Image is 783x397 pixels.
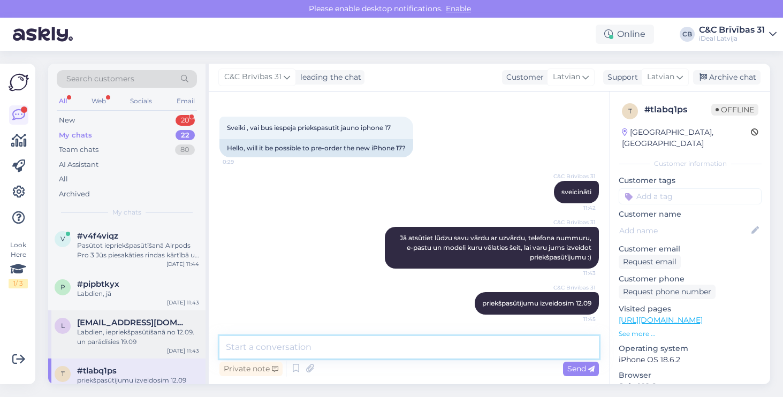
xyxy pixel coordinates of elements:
[59,159,98,170] div: AI Assistant
[77,318,188,327] span: lektronikus@gmail.com
[77,366,117,376] span: #tlabq1ps
[619,243,762,255] p: Customer email
[619,225,749,236] input: Add name
[619,159,762,169] div: Customer information
[443,4,474,13] span: Enable
[400,234,593,261] span: Jā atsūtiet lūdzu savu vārdu ar uzvārdu, telefona nummuru, e-pastu un modeli kuru vēlaties šeit, ...
[619,175,762,186] p: Customer tags
[556,269,596,277] span: 11:43
[619,381,762,392] p: Safari 18.6
[59,115,75,126] div: New
[502,72,544,83] div: Customer
[619,329,762,339] p: See more ...
[619,343,762,354] p: Operating system
[9,240,28,288] div: Look Here
[9,279,28,288] div: 1 / 3
[61,322,65,330] span: l
[59,130,92,141] div: My chats
[227,124,391,132] span: Sveiki , vai bus iespeja priekspasutit jauno iphone 17
[9,72,29,93] img: Askly Logo
[167,299,199,307] div: [DATE] 11:43
[176,115,195,126] div: 20
[693,70,761,85] div: Archive chat
[219,362,283,376] div: Private note
[619,209,762,220] p: Customer name
[60,235,65,243] span: v
[603,72,638,83] div: Support
[619,188,762,204] input: Add a tag
[61,370,65,378] span: t
[59,189,90,200] div: Archived
[553,71,580,83] span: Latvian
[296,72,361,83] div: leading the chat
[628,107,632,115] span: t
[619,370,762,381] p: Browser
[699,26,777,43] a: C&C Brīvības 31iDeal Latvija
[567,364,595,373] span: Send
[622,127,751,149] div: [GEOGRAPHIC_DATA], [GEOGRAPHIC_DATA]
[482,299,591,307] span: priekšpasūtījumu izveidosim 12.09
[77,289,199,299] div: Labdien, jā
[619,315,703,325] a: [URL][DOMAIN_NAME]
[59,144,98,155] div: Team chats
[77,327,199,347] div: Labdien, iepriekšpasūtīšanā no 12.09. un parādīsies 19.09
[699,34,765,43] div: iDeal Latvija
[60,283,65,291] span: p
[699,26,765,34] div: C&C Brīvības 31
[59,174,68,185] div: All
[647,71,674,83] span: Latvian
[556,315,596,323] span: 11:45
[77,376,199,385] div: priekšpasūtījumu izveidosim 12.09
[619,255,681,269] div: Request email
[128,94,154,108] div: Socials
[596,25,654,44] div: Online
[219,139,413,157] div: Hello, will it be possible to pre-order the new iPhone 17?
[166,260,199,268] div: [DATE] 11:44
[619,273,762,285] p: Customer phone
[175,144,195,155] div: 80
[553,218,596,226] span: C&C Brīvības 31
[77,279,119,289] span: #pipbtkyx
[77,231,118,241] span: #v4f4viqz
[89,94,108,108] div: Web
[711,104,758,116] span: Offline
[224,71,282,83] span: C&C Brīvības 31
[553,172,596,180] span: C&C Brīvības 31
[176,130,195,141] div: 22
[174,94,197,108] div: Email
[680,27,695,42] div: CB
[553,284,596,292] span: C&C Brīvības 31
[644,103,711,116] div: # tlabq1ps
[223,158,263,166] span: 0:29
[167,347,199,355] div: [DATE] 11:43
[66,73,134,85] span: Search customers
[57,94,69,108] div: All
[561,188,591,196] span: sveicināti
[619,303,762,315] p: Visited pages
[556,204,596,212] span: 11:42
[619,285,716,299] div: Request phone number
[77,241,199,260] div: Pasūtot iepriekšpasūtīšanā Airpods Pro 3 Jūs piesakāties rindas kārtībā uz šo produktu. Nevaram p...
[112,208,141,217] span: My chats
[619,354,762,365] p: iPhone OS 18.6.2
